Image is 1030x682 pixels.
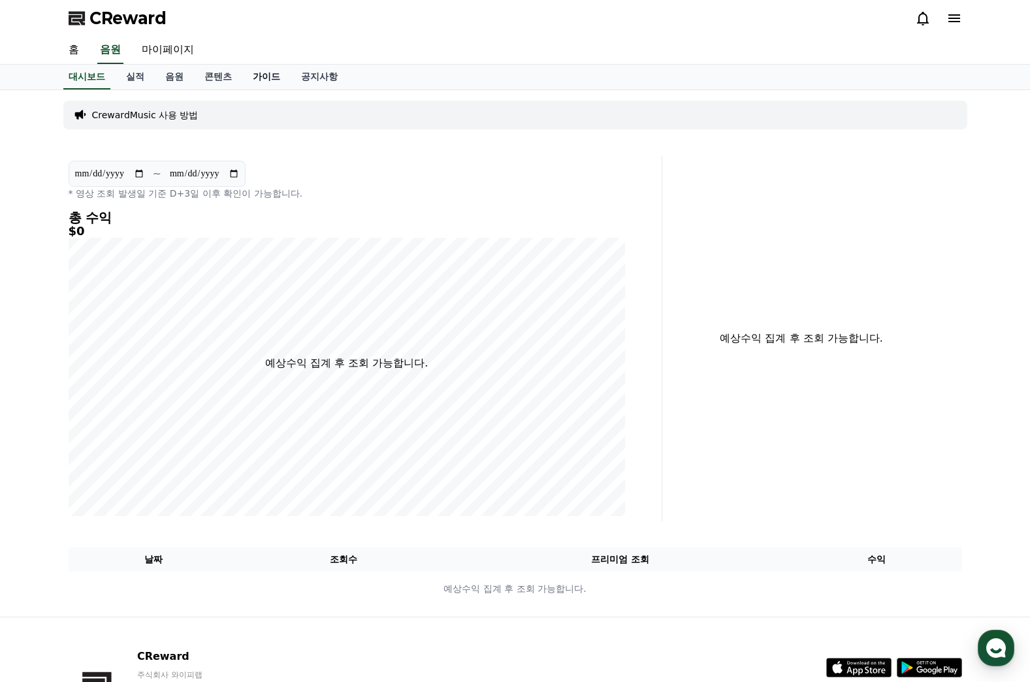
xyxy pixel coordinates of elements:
[89,8,167,29] span: CReward
[71,22,180,32] div: 몇 분 내 답변 받으실 수 있어요
[291,65,348,89] a: 공지사항
[116,65,155,89] a: 실적
[194,65,242,89] a: 콘텐츠
[58,37,89,64] a: 홈
[449,547,792,572] th: 프리미엄 조회
[69,210,625,225] h4: 총 수익
[69,8,167,29] a: CReward
[42,333,74,344] div: Creward
[673,331,931,346] p: 예상수익 집계 후 조회 가능합니다.
[67,95,239,135] div: 제가 다른 채널을 하나 더 등록하려 하는데 신규채널은 영상 몇개를 올려야 승인 가능할까요?
[137,670,297,680] p: 주식회사 와이피랩
[69,187,625,200] p: * 영상 조회 발생일 기준 D+3일 이후 확인이 가능합니다.
[43,236,216,276] div: 신규 채널의 경우, 채널의 방향성을 확인할 수 있도록 2~3개의 콘텐츠를 먼저 업로드한 후 신청해 주시면 됩니다.
[265,355,428,371] p: 예상수익 집계 후 조회 가능합니다.
[69,582,961,596] p: 예상수익 집계 후 조회 가능합니다.
[43,197,216,236] div: 크리워드는 내부 정책을 강화하여 정해진 기준에 따라 채널을 검토하고 승인할 예정입니다.
[92,108,199,122] a: CrewardMusic 사용 방법
[43,171,216,197] div: 최근 유튜브가 저작권 있는 콘텐츠 관리를 점점 엄격하게 하고 있어,
[155,65,194,89] a: 음원
[43,351,108,365] div: 네 감사합니다!
[97,37,123,64] a: 음원
[153,166,161,182] p: ~
[238,547,448,572] th: 조회수
[63,65,110,89] a: 대시보드
[178,302,239,315] div: 네 알겠습니다
[131,37,204,64] a: 마이페이지
[178,56,239,69] div: 네 감사합니다
[792,547,962,572] th: 수익
[242,65,291,89] a: 가이드
[137,649,297,664] p: CReward
[69,225,625,238] h5: $0
[69,547,239,572] th: 날짜
[42,153,74,163] div: Creward
[71,7,120,22] div: Creward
